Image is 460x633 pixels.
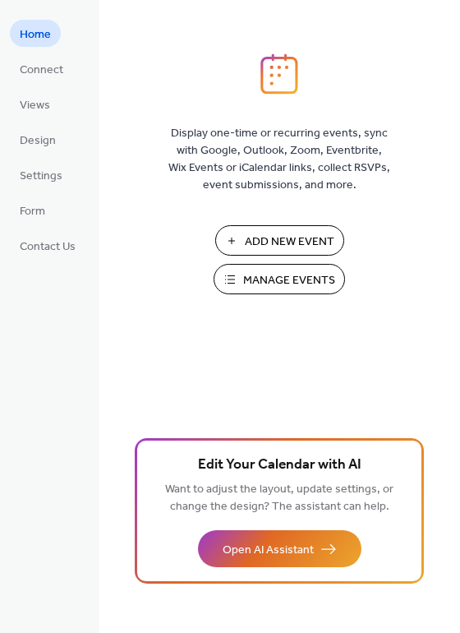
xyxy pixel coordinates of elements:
span: Home [20,26,51,44]
button: Manage Events [214,264,345,294]
a: Connect [10,55,73,82]
span: Display one-time or recurring events, sync with Google, Outlook, Zoom, Eventbrite, Wix Events or ... [168,125,390,194]
img: logo_icon.svg [260,53,298,95]
button: Add New Event [215,225,344,256]
a: Form [10,196,55,224]
span: Connect [20,62,63,79]
span: Settings [20,168,62,185]
span: Form [20,203,45,220]
span: Open AI Assistant [223,542,314,559]
a: Home [10,20,61,47]
a: Contact Us [10,232,85,259]
span: Manage Events [243,272,335,289]
span: Contact Us [20,238,76,256]
span: Add New Event [245,233,334,251]
span: Views [20,97,50,114]
span: Want to adjust the layout, update settings, or change the design? The assistant can help. [165,478,393,518]
button: Open AI Assistant [198,530,361,567]
span: Design [20,132,56,150]
a: Views [10,90,60,118]
a: Design [10,126,66,153]
a: Settings [10,161,72,188]
span: Edit Your Calendar with AI [198,454,361,477]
